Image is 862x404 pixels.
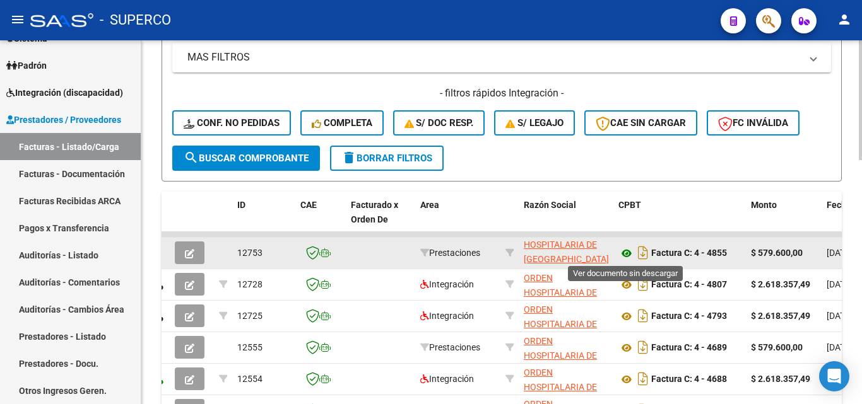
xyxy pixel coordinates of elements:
[651,311,727,321] strong: Factura C: 4 - 4793
[494,110,575,136] button: S/ legajo
[393,110,485,136] button: S/ Doc Resp.
[184,117,280,129] span: Conf. no pedidas
[341,153,432,164] span: Borrar Filtros
[524,273,609,369] span: ORDEN HOSPITALARIA DE [GEOGRAPHIC_DATA][PERSON_NAME] - CASA NUESTRA SE#ORA DEL [PERSON_NAME]
[519,192,613,247] datatable-header-cell: Razón Social
[6,86,123,100] span: Integración (discapacidad)
[651,374,727,384] strong: Factura C: 4 - 4688
[237,279,263,289] span: 12728
[751,248,803,258] strong: $ 579.600,00
[827,342,853,352] span: [DATE]
[584,110,697,136] button: CAE SIN CARGAR
[232,192,295,247] datatable-header-cell: ID
[635,243,651,263] i: Descargar documento
[505,117,564,129] span: S/ legajo
[827,311,853,321] span: [DATE]
[751,200,777,210] span: Monto
[420,200,439,210] span: Area
[827,279,853,289] span: [DATE]
[330,146,444,171] button: Borrar Filtros
[420,311,474,321] span: Integración
[295,192,346,247] datatable-header-cell: CAE
[187,50,801,64] mat-panel-title: MAS FILTROS
[100,6,171,34] span: - SUPERCO
[172,110,291,136] button: Conf. no pedidas
[346,192,415,247] datatable-header-cell: Facturado x Orden De
[351,200,398,224] span: Facturado x Orden De
[751,374,810,384] strong: $ 2.618.357,49
[596,117,686,129] span: CAE SIN CARGAR
[524,334,608,361] div: 30679328057
[635,306,651,326] i: Descargar documento
[635,369,651,389] i: Descargar documento
[618,200,641,210] span: CPBT
[651,248,727,258] strong: Factura C: 4 - 4855
[524,240,608,266] div: 30679328057
[635,337,651,357] i: Descargar documento
[524,303,608,329] div: 30679328057
[184,150,199,165] mat-icon: search
[184,153,309,164] span: Buscar Comprobante
[819,361,849,391] div: Open Intercom Messenger
[718,117,788,129] span: FC Inválida
[415,192,500,247] datatable-header-cell: Area
[751,279,810,289] strong: $ 2.618.357,49
[341,150,357,165] mat-icon: delete
[524,271,608,297] div: 30679328057
[613,192,746,247] datatable-header-cell: CPBT
[237,248,263,258] span: 12753
[312,117,372,129] span: Completa
[300,110,384,136] button: Completa
[172,146,320,171] button: Buscar Comprobante
[420,248,480,258] span: Prestaciones
[172,42,831,72] mat-expansion-panel-header: MAS FILTROS
[420,342,480,352] span: Prestaciones
[651,343,727,353] strong: Factura C: 4 - 4689
[237,311,263,321] span: 12725
[6,113,121,127] span: Prestadores / Proveedores
[420,279,474,289] span: Integración
[524,200,576,210] span: Razón Social
[420,374,474,384] span: Integración
[635,274,651,294] i: Descargar documento
[751,342,803,352] strong: $ 579.600,00
[237,200,245,210] span: ID
[172,86,831,100] h4: - filtros rápidos Integración -
[837,12,852,27] mat-icon: person
[746,192,822,247] datatable-header-cell: Monto
[404,117,474,129] span: S/ Doc Resp.
[524,304,609,401] span: ORDEN HOSPITALARIA DE [GEOGRAPHIC_DATA][PERSON_NAME] - CASA NUESTRA SE#ORA DEL [PERSON_NAME]
[237,342,263,352] span: 12555
[651,280,727,290] strong: Factura C: 4 - 4807
[707,110,800,136] button: FC Inválida
[10,12,25,27] mat-icon: menu
[237,374,263,384] span: 12554
[524,366,608,392] div: 30679328057
[300,200,317,210] span: CAE
[6,59,47,72] span: Padrón
[827,248,853,258] span: [DATE]
[751,311,810,321] strong: $ 2.618.357,49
